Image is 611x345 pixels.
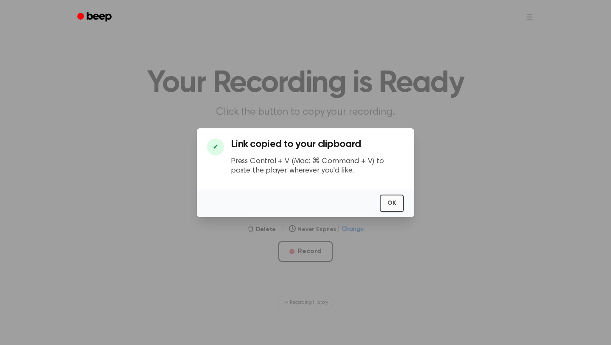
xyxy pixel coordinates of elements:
button: Open menu [519,7,540,27]
button: OK [380,195,404,212]
a: Beep [71,9,119,25]
h3: Link copied to your clipboard [231,139,404,150]
div: ✔ [207,139,224,156]
p: Press Control + V (Mac: ⌘ Command + V) to paste the player wherever you'd like. [231,157,404,176]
